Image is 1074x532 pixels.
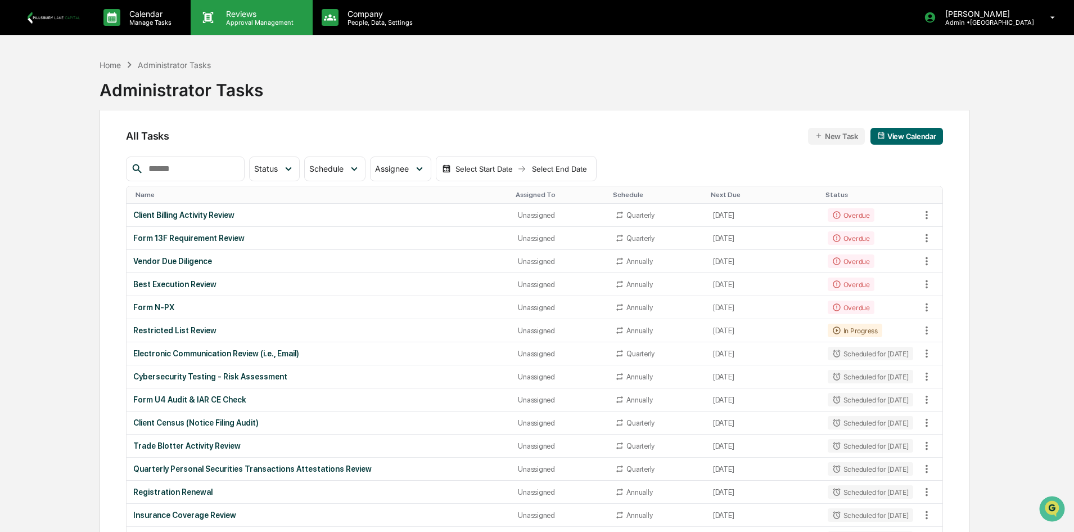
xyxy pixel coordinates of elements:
img: calendar [442,164,451,173]
p: [PERSON_NAME] [936,9,1034,19]
p: People, Data, Settings [339,19,418,26]
div: Unassigned [518,419,602,427]
div: Quarterly [626,350,655,358]
span: Data Lookup [22,163,71,175]
div: Unassigned [518,488,602,497]
div: Annually [626,280,652,289]
button: View Calendar [870,128,943,145]
div: Scheduled for [DATE] [828,508,913,522]
div: Quarterly [626,211,655,220]
div: Electronic Communication Review (i.e., Email) [133,349,504,358]
div: Quarterly [626,442,655,450]
td: [DATE] [706,412,821,435]
div: Select Start Date [453,164,515,173]
div: Scheduled for [DATE] [828,485,913,499]
div: 🖐️ [11,143,20,152]
div: Unassigned [518,350,602,358]
div: Start new chat [38,86,184,97]
img: 1746055101610-c473b297-6a78-478c-a979-82029cc54cd1 [11,86,31,106]
p: Admin • [GEOGRAPHIC_DATA] [936,19,1034,26]
div: Administrator Tasks [138,60,211,70]
div: Unassigned [518,280,602,289]
td: [DATE] [706,227,821,250]
div: Scheduled for [DATE] [828,393,913,406]
div: Toggle SortBy [613,191,701,199]
div: Client Census (Notice Filing Audit) [133,418,504,427]
div: Toggle SortBy [825,191,915,199]
td: [DATE] [706,273,821,296]
td: [DATE] [706,365,821,388]
img: arrow right [517,164,526,173]
div: Quarterly Personal Securities Transactions Attestations Review [133,464,504,473]
div: Annually [626,327,652,335]
iframe: Open customer support [1038,495,1068,525]
span: Assignee [375,164,409,173]
span: Schedule [309,164,344,173]
div: Annually [626,488,652,497]
td: [DATE] [706,204,821,227]
p: Reviews [217,9,299,19]
td: [DATE] [706,319,821,342]
div: Quarterly [626,234,655,243]
span: Preclearance [22,142,73,153]
td: [DATE] [706,296,821,319]
div: Annually [626,257,652,266]
div: Unassigned [518,303,602,312]
div: Toggle SortBy [516,191,604,199]
div: Scheduled for [DATE] [828,416,913,430]
p: Company [339,9,418,19]
span: Attestations [93,142,139,153]
div: Restricted List Review [133,326,504,335]
p: Manage Tasks [120,19,177,26]
div: Scheduled for [DATE] [828,370,913,383]
div: Overdue [828,301,874,314]
span: All Tasks [126,130,169,142]
span: Pylon [112,191,136,199]
div: Annually [626,396,652,404]
div: Quarterly [626,419,655,427]
div: Scheduled for [DATE] [828,347,913,360]
div: Quarterly [626,465,655,473]
div: Client Billing Activity Review [133,211,504,220]
div: Annually [626,303,652,312]
div: Form 13F Requirement Review [133,234,504,243]
div: Unassigned [518,211,602,220]
div: Scheduled for [DATE] [828,462,913,476]
div: Vendor Due Diligence [133,257,504,266]
div: Unassigned [518,511,602,520]
a: 🖐️Preclearance [7,137,77,158]
div: Annually [626,373,652,381]
div: Form U4 Audit & IAR CE Check [133,395,504,404]
div: Cybersecurity Testing - Risk Assessment [133,372,504,381]
div: Administrator Tasks [100,71,263,100]
div: Trade Blotter Activity Review [133,441,504,450]
img: logo [27,11,81,24]
td: [DATE] [706,504,821,527]
span: Status [254,164,278,173]
div: Unassigned [518,327,602,335]
a: 🗄️Attestations [77,137,144,158]
a: 🔎Data Lookup [7,159,75,179]
div: Insurance Coverage Review [133,511,504,520]
div: Toggle SortBy [136,191,507,199]
div: Overdue [828,208,874,222]
div: 🔎 [11,164,20,173]
td: [DATE] [706,435,821,458]
div: Unassigned [518,234,602,243]
div: Unassigned [518,465,602,473]
div: Unassigned [518,257,602,266]
a: Powered byPylon [79,190,136,199]
button: New Task [808,128,865,145]
div: Unassigned [518,373,602,381]
div: Home [100,60,121,70]
div: Scheduled for [DATE] [828,439,913,453]
p: How can we help? [11,24,205,42]
div: Overdue [828,231,874,245]
div: Best Execution Review [133,280,504,289]
div: Toggle SortBy [920,191,942,199]
p: Approval Management [217,19,299,26]
div: In Progress [828,324,882,337]
td: [DATE] [706,458,821,481]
